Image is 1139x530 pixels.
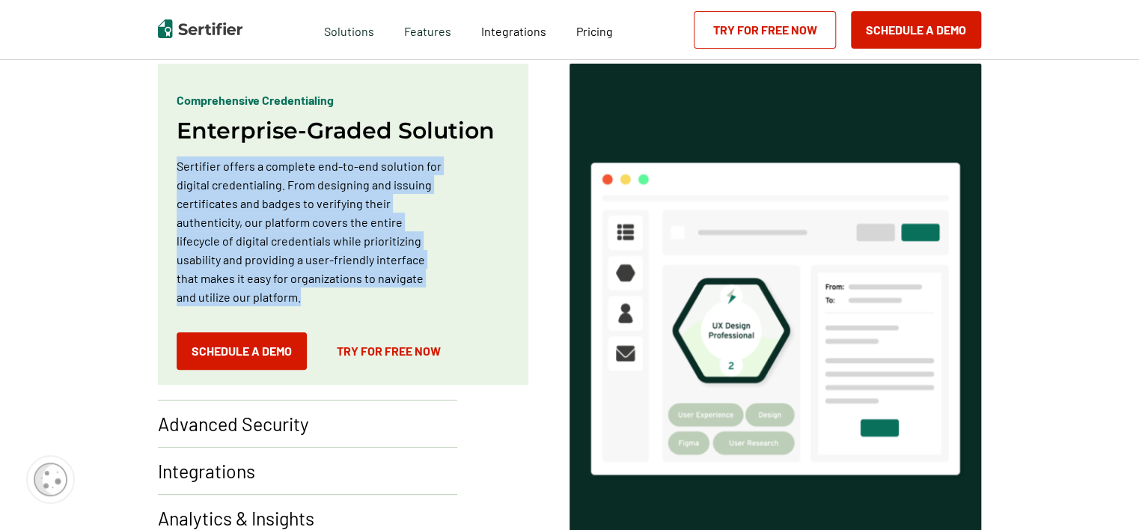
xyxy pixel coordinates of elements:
[158,412,309,436] p: Advanced Security
[576,20,613,39] a: Pricing
[177,117,495,144] h2: Enterprise-Graded Solution
[851,11,981,49] button: Schedule a Demo
[481,24,546,38] span: Integrations
[694,11,836,49] a: Try for Free Now
[177,91,334,109] p: Comprehensive Credentialing
[34,463,67,496] img: Cookie Popup Icon
[322,332,456,370] a: Try for Free Now
[1064,458,1139,530] iframe: Chat Widget
[177,156,443,306] p: Sertifier offers a complete end-to-end solution for digital credentialing. From designing and iss...
[404,20,451,39] span: Features
[158,506,314,530] p: Analytics & Insights
[158,459,255,483] p: Integrations
[576,24,613,38] span: Pricing
[481,20,546,39] a: Integrations
[324,20,374,39] span: Solutions
[158,19,242,38] img: Sertifier | Digital Credentialing Platform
